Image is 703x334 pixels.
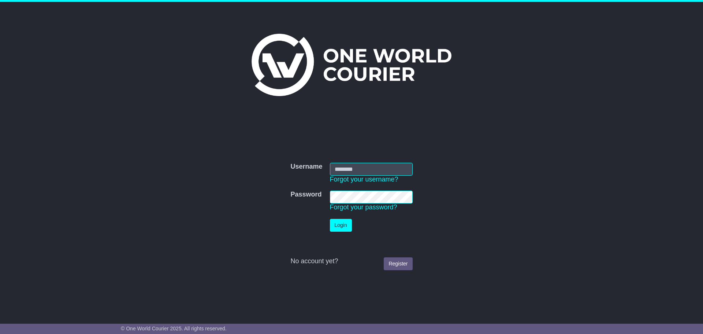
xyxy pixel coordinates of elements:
label: Password [290,191,321,199]
span: © One World Courier 2025. All rights reserved. [121,326,227,331]
a: Forgot your password? [330,203,397,211]
button: Login [330,219,352,232]
label: Username [290,163,322,171]
a: Forgot your username? [330,176,398,183]
img: One World [252,34,451,96]
a: Register [384,257,412,270]
div: No account yet? [290,257,412,265]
